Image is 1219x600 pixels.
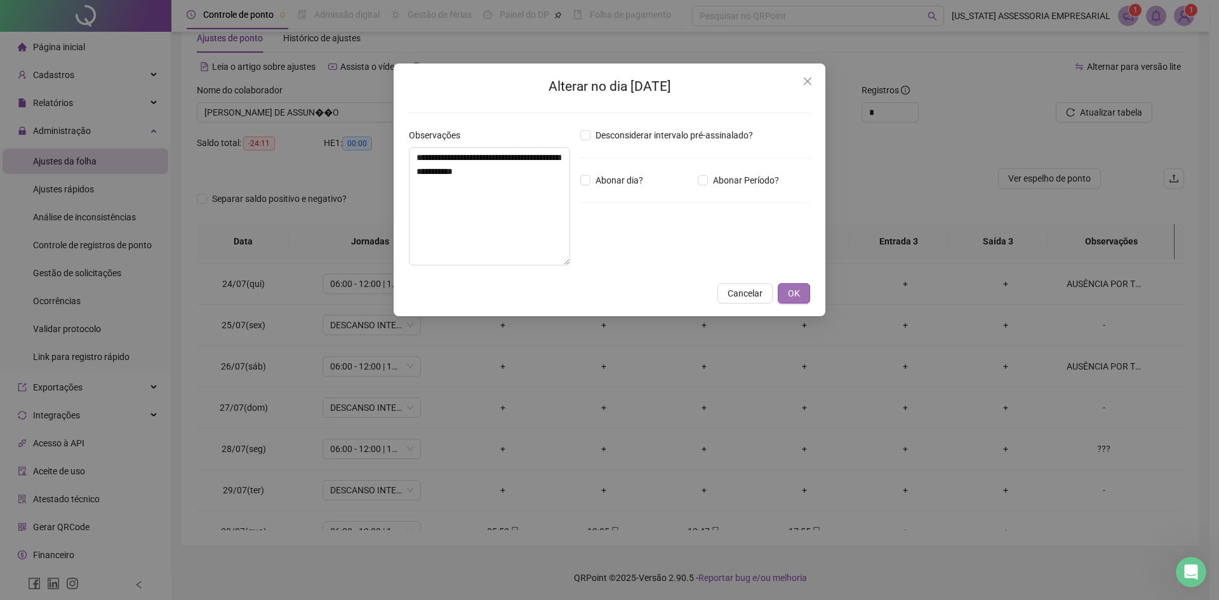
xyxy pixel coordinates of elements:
label: Observações [409,128,469,142]
span: Cancelar [728,286,763,300]
iframe: Intercom live chat [1176,557,1206,587]
h2: Alterar no dia [DATE] [409,76,810,97]
button: Close [797,71,818,91]
span: Desconsiderar intervalo pré-assinalado? [590,128,758,142]
button: Cancelar [717,283,773,303]
span: Abonar Período? [708,173,784,187]
span: close [803,76,813,86]
span: Abonar dia? [590,173,648,187]
button: OK [778,283,810,303]
span: OK [788,286,800,300]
